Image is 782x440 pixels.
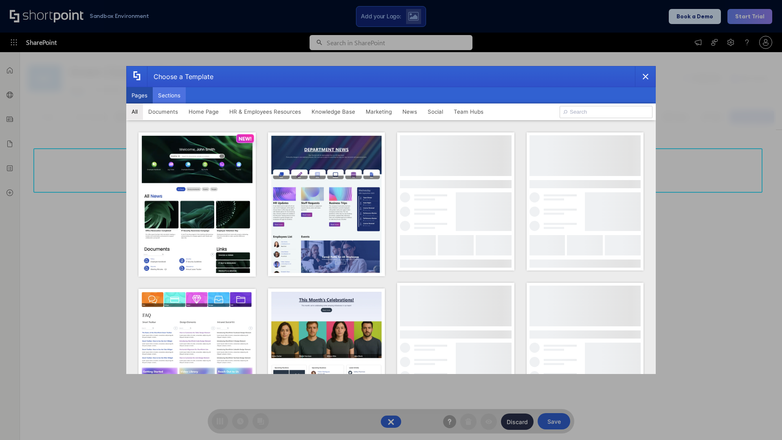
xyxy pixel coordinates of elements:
button: Documents [143,103,183,120]
button: Sections [153,87,186,103]
button: Knowledge Base [306,103,360,120]
input: Search [560,106,652,118]
button: All [126,103,143,120]
button: Home Page [183,103,224,120]
div: Choose a Template [147,66,213,87]
button: Pages [126,87,153,103]
button: News [397,103,422,120]
button: Social [422,103,448,120]
button: Marketing [360,103,397,120]
iframe: Chat Widget [741,401,782,440]
button: Team Hubs [448,103,489,120]
div: template selector [126,66,656,374]
button: HR & Employees Resources [224,103,306,120]
p: NEW! [239,136,252,142]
